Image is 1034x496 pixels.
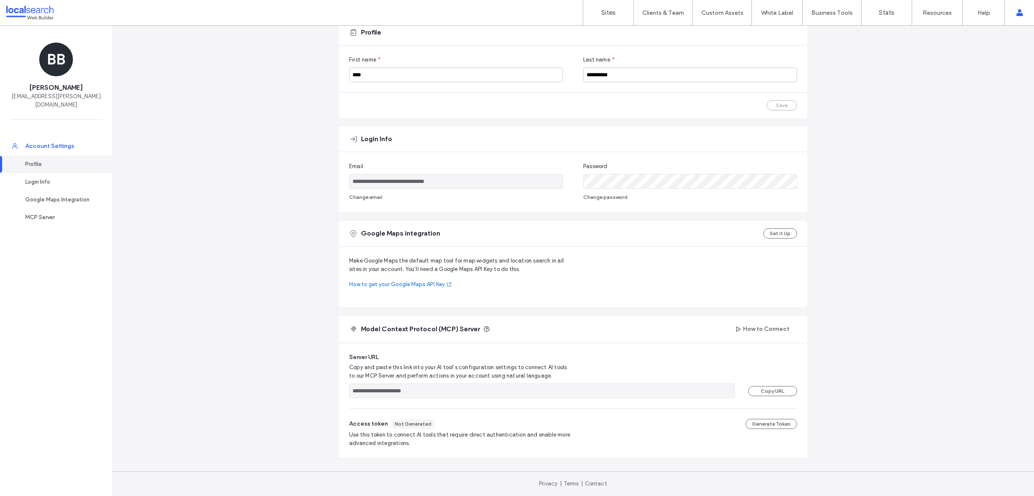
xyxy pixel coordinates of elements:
input: Email [349,174,563,189]
a: Terms [564,480,579,487]
label: Resources [923,9,952,16]
span: Email [349,162,363,171]
label: Business Tools [811,9,853,16]
span: Google Maps integration [361,229,440,238]
div: Not Generated [395,420,431,428]
span: Login Info [361,134,392,144]
div: Profile [25,160,94,169]
span: Make Google Maps the default map tool for map widgets and location search in all sites in your ac... [349,257,573,273]
span: Access token [349,420,388,428]
span: Use this token to connect AI tools that require direct authentication and enable more advanced in... [349,431,572,448]
span: Last name [583,56,610,64]
a: How to get your Google Maps API Key [349,280,573,289]
label: Clients & Team [642,9,684,16]
input: Last name [583,67,797,82]
label: White Label [761,9,793,16]
button: Change password [583,192,627,202]
span: Help [19,6,37,13]
div: BB [39,43,73,76]
label: Stats [879,9,894,16]
span: First name [349,56,376,64]
a: Privacy [539,480,557,487]
span: Copy and paste this link into your AI tool’s configuration settings to connect AI tools to our MC... [349,363,572,380]
span: [PERSON_NAME] [30,83,83,92]
span: | [581,480,583,487]
span: [EMAIL_ADDRESS][PERSON_NAME][DOMAIN_NAME] [10,92,102,109]
button: Set it Up [763,228,797,239]
button: Change email [349,192,382,202]
label: Custom Assets [701,9,743,16]
input: Password [583,174,797,189]
label: Sites [601,9,616,16]
button: Generate Token [746,419,797,429]
span: Model Context Protocol (MCP) Server [361,324,480,334]
span: Profile [361,28,381,37]
span: | [560,480,562,487]
div: Google Maps Integration [25,196,94,204]
span: Server URL [349,353,379,362]
input: First name [349,67,563,82]
div: MCP Server [25,213,94,222]
div: Login Info [25,178,94,186]
label: Help [977,9,990,16]
div: Account Settings [25,142,94,150]
button: Copy URL [748,386,797,396]
span: Password [583,162,608,171]
a: Contact [585,480,607,487]
button: How to Connect [728,322,797,336]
